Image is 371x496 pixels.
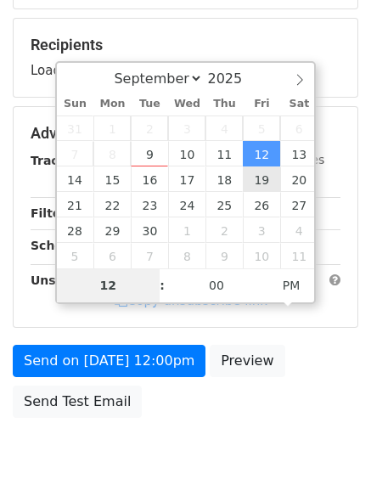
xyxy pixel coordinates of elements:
[243,116,280,141] span: September 5, 2025
[93,99,131,110] span: Mon
[57,141,94,166] span: September 7, 2025
[243,217,280,243] span: October 3, 2025
[57,243,94,268] span: October 5, 2025
[165,268,268,302] input: Minute
[57,99,94,110] span: Sun
[131,141,168,166] span: September 9, 2025
[205,192,243,217] span: September 25, 2025
[131,116,168,141] span: September 2, 2025
[280,116,318,141] span: September 6, 2025
[57,166,94,192] span: September 14, 2025
[210,345,284,377] a: Preview
[57,268,160,302] input: Hour
[57,217,94,243] span: September 28, 2025
[93,243,131,268] span: October 6, 2025
[243,192,280,217] span: September 26, 2025
[205,141,243,166] span: September 11, 2025
[205,166,243,192] span: September 18, 2025
[168,141,205,166] span: September 10, 2025
[93,141,131,166] span: September 8, 2025
[131,166,168,192] span: September 16, 2025
[13,345,205,377] a: Send on [DATE] 12:00pm
[13,386,142,418] a: Send Test Email
[280,192,318,217] span: September 27, 2025
[31,273,114,287] strong: Unsubscribe
[243,141,280,166] span: September 12, 2025
[243,99,280,110] span: Fri
[93,116,131,141] span: September 1, 2025
[280,243,318,268] span: October 11, 2025
[31,124,340,143] h5: Advanced
[57,116,94,141] span: August 31, 2025
[243,243,280,268] span: October 10, 2025
[205,116,243,141] span: September 4, 2025
[31,154,87,167] strong: Tracking
[286,414,371,496] iframe: Chat Widget
[131,192,168,217] span: September 23, 2025
[168,192,205,217] span: September 24, 2025
[205,217,243,243] span: October 2, 2025
[168,116,205,141] span: September 3, 2025
[168,166,205,192] span: September 17, 2025
[93,217,131,243] span: September 29, 2025
[168,243,205,268] span: October 8, 2025
[280,99,318,110] span: Sat
[280,217,318,243] span: October 4, 2025
[203,70,264,87] input: Year
[31,36,340,54] h5: Recipients
[57,192,94,217] span: September 21, 2025
[31,239,92,252] strong: Schedule
[93,192,131,217] span: September 22, 2025
[115,293,267,308] a: Copy unsubscribe link
[280,141,318,166] span: September 13, 2025
[131,99,168,110] span: Tue
[131,217,168,243] span: September 30, 2025
[205,243,243,268] span: October 9, 2025
[243,166,280,192] span: September 19, 2025
[168,99,205,110] span: Wed
[168,217,205,243] span: October 1, 2025
[31,206,74,220] strong: Filters
[93,166,131,192] span: September 15, 2025
[31,36,340,80] div: Loading...
[131,243,168,268] span: October 7, 2025
[268,268,315,302] span: Click to toggle
[280,166,318,192] span: September 20, 2025
[205,99,243,110] span: Thu
[160,268,165,302] span: :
